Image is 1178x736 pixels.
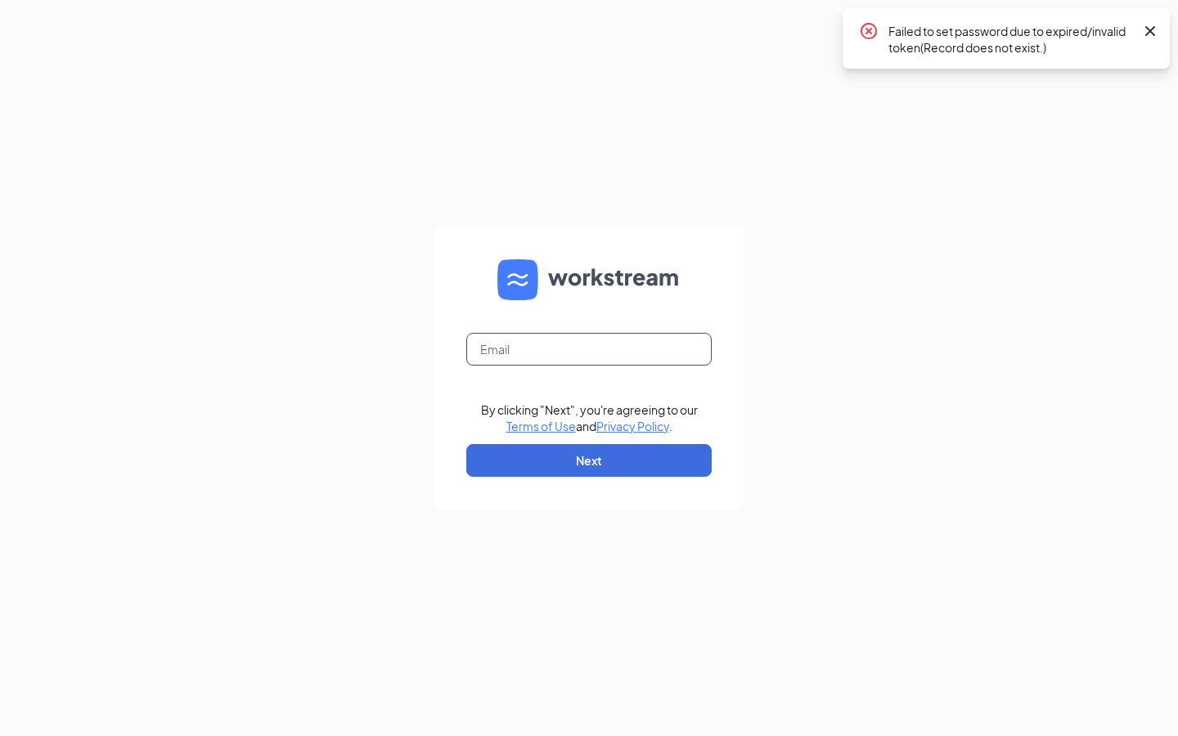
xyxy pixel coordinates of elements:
button: Next [466,444,712,477]
svg: CrossCircle [859,21,879,41]
a: Privacy Policy [596,419,669,433]
input: Email [466,333,712,366]
svg: Cross [1140,21,1160,41]
img: WS logo and Workstream text [497,259,681,300]
div: By clicking "Next", you're agreeing to our and . [481,402,698,434]
a: Terms of Use [506,419,576,433]
div: Failed to set password due to expired/invalid token(Record does not exist.) [888,21,1134,56]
